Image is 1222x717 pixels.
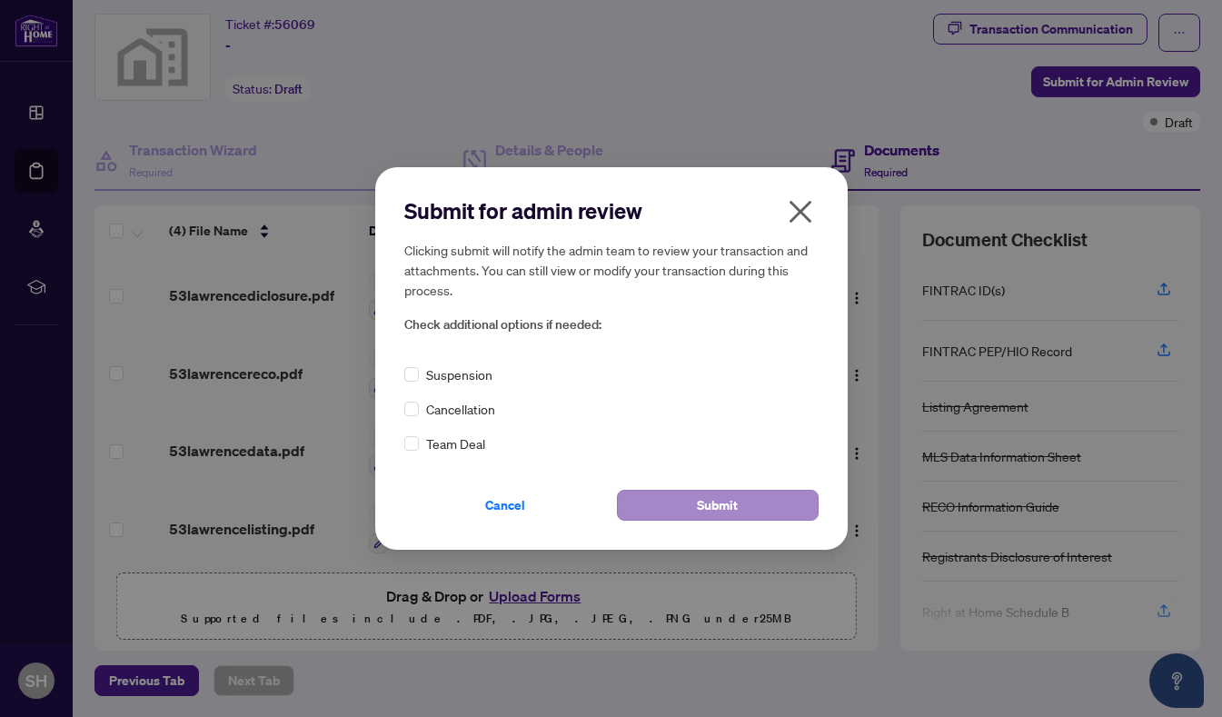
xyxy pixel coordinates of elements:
span: Cancel [485,491,525,520]
span: Check additional options if needed: [404,314,819,335]
span: Submit [697,491,738,520]
button: Cancel [404,490,606,521]
span: close [786,197,815,226]
span: Team Deal [426,433,485,453]
h5: Clicking submit will notify the admin team to review your transaction and attachments. You can st... [404,240,819,300]
h2: Submit for admin review [404,196,819,225]
button: Submit [617,490,819,521]
span: Cancellation [426,399,495,419]
span: Suspension [426,364,492,384]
